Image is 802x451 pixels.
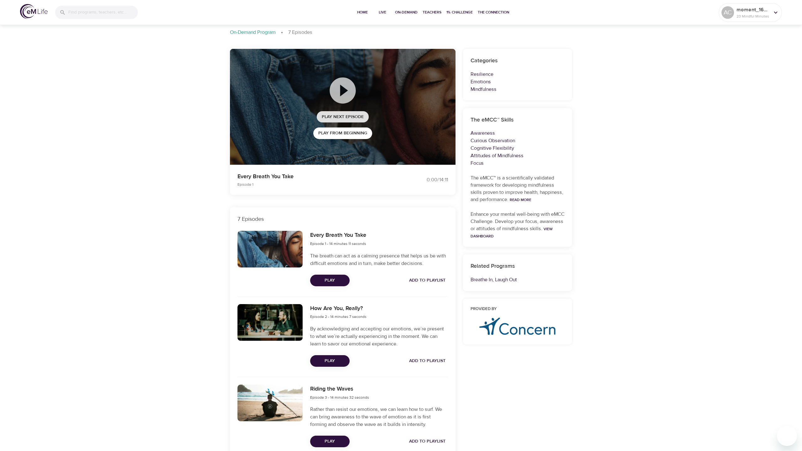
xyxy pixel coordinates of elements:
[737,6,770,13] p: moment_1692749984
[322,113,364,121] span: Play Next Episode
[310,395,369,400] span: Episode 3 - 14 minutes 32 seconds
[471,56,565,65] h6: Categories
[237,172,393,181] p: Every Breath You Take
[737,13,770,19] p: 23 Mindful Minutes
[401,176,448,184] div: 0:00 / 14:11
[318,129,367,137] span: Play from beginning
[310,275,350,286] button: Play
[510,197,531,202] a: Read More
[471,70,565,78] p: Resilience
[317,111,369,123] button: Play Next Episode
[20,4,48,19] img: logo
[315,438,345,445] span: Play
[310,325,448,348] p: By acknowledging and accepting our emotions, we’re present to what we’re actually experiencing in...
[315,357,345,365] span: Play
[446,9,473,16] span: 1% Challenge
[409,277,445,284] span: Add to Playlist
[237,182,393,187] p: Episode 1
[471,78,565,86] p: Emotions
[395,9,418,16] span: On-Demand
[479,318,556,335] img: concern-logo%20%281%29.png
[471,86,565,93] p: Mindfulness
[471,152,565,159] p: Attitudes of Mindfulness
[310,231,366,240] h6: Every Breath You Take
[310,355,350,367] button: Play
[471,226,553,239] a: View Dashboard
[375,9,390,16] span: Live
[230,29,572,36] nav: breadcrumb
[230,29,276,36] p: On-Demand Program
[310,436,350,447] button: Play
[471,137,565,144] p: Curious Observation
[310,304,367,313] h6: How Are You, Really?
[471,144,565,152] p: Cognitive Flexibility
[310,385,369,394] h6: Riding the Waves
[310,314,367,319] span: Episode 2 - 14 minutes 7 seconds
[313,127,372,139] button: Play from beginning
[471,262,565,271] h6: Related Programs
[407,436,448,447] button: Add to Playlist
[471,129,565,137] p: Awareness
[68,6,138,19] input: Find programs, teachers, etc...
[471,174,565,203] p: The eMCC™ is a scientifically validated framework for developing mindfulness skills proven to imp...
[409,438,445,445] span: Add to Playlist
[288,29,312,36] p: 7 Episodes
[471,159,565,167] p: Focus
[471,211,565,240] p: Enhance your mental well-being with eMCC Challenge. Develop your focus, awareness or attitudes of...
[409,357,445,365] span: Add to Playlist
[310,252,448,267] p: The breath can act as a calming presence that helps us be with difficult emotions and in turn, ma...
[471,116,565,125] h6: The eMCC™ Skills
[355,9,370,16] span: Home
[237,215,448,223] p: 7 Episodes
[407,355,448,367] button: Add to Playlist
[407,275,448,286] button: Add to Playlist
[310,406,448,428] p: Rather than resist our emotions, we can learn how to surf. We can bring awareness to the wave of ...
[315,277,345,284] span: Play
[478,9,509,16] span: The Connection
[423,9,441,16] span: Teachers
[310,241,366,246] span: Episode 1 - 14 minutes 11 seconds
[721,6,734,19] div: AC
[471,306,565,313] h6: Provided by
[471,277,517,283] a: Breathe In, Laugh Out
[777,426,797,446] iframe: Button to launch messaging window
